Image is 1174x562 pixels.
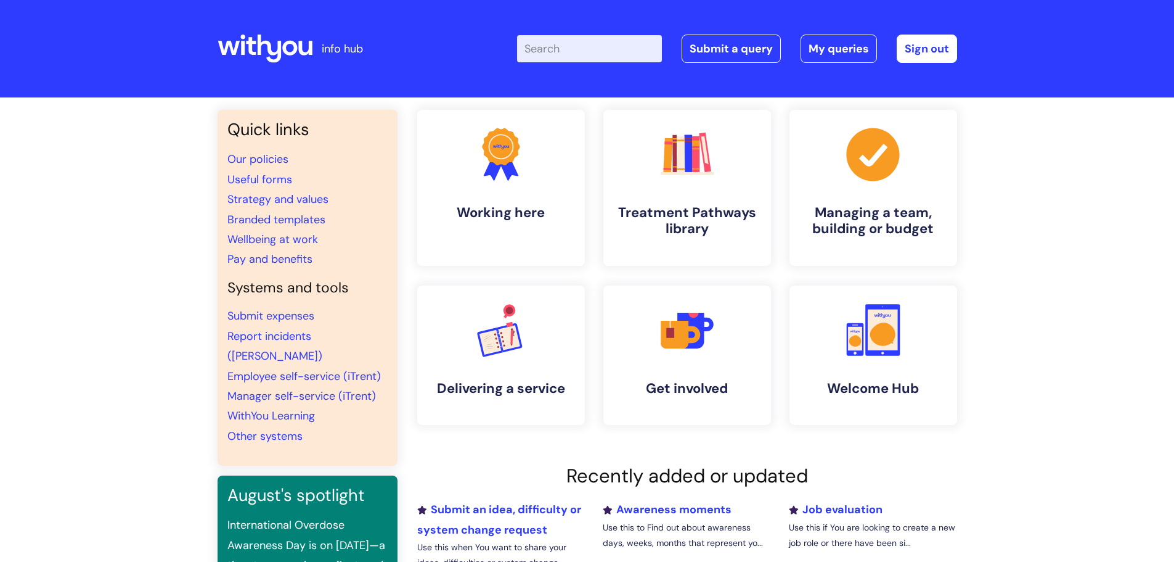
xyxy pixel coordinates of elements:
[603,520,770,551] p: Use this to Find out about awareness days, weeks, months that represent yo...
[613,381,761,397] h4: Get involved
[417,502,581,537] a: Submit an idea, difficulty or system change request
[227,152,288,167] a: Our policies
[517,35,957,63] div: | -
[227,308,314,323] a: Submit expenses
[603,286,771,425] a: Get involved
[603,502,732,517] a: Awareness moments
[801,35,877,63] a: My queries
[322,39,363,59] p: info hub
[799,381,947,397] h4: Welcome Hub
[789,502,883,517] a: Job evaluation
[799,205,947,238] h4: Managing a team, building or budget
[789,110,957,266] a: Managing a team, building or budget
[227,120,388,139] h3: Quick links
[613,205,761,238] h4: Treatment Pathways library
[227,329,322,363] a: Report incidents ([PERSON_NAME])
[789,286,957,425] a: Welcome Hub
[227,279,388,297] h4: Systems and tools
[227,232,318,247] a: Wellbeing at work
[417,465,957,487] h2: Recently added or updated
[227,486,388,505] h3: August's spotlight
[227,369,381,384] a: Employee self-service (iTrent)
[227,429,303,444] a: Other systems
[227,192,328,207] a: Strategy and values
[427,381,575,397] h4: Delivering a service
[789,520,956,551] p: Use this if You are looking to create a new job role or there have been si...
[603,110,771,266] a: Treatment Pathways library
[227,408,315,423] a: WithYou Learning
[227,212,325,227] a: Branded templates
[417,286,585,425] a: Delivering a service
[682,35,781,63] a: Submit a query
[227,252,312,267] a: Pay and benefits
[227,389,376,403] a: Manager self-service (iTrent)
[227,172,292,187] a: Useful forms
[897,35,957,63] a: Sign out
[427,205,575,221] h4: Working here
[517,35,662,62] input: Search
[417,110,585,266] a: Working here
